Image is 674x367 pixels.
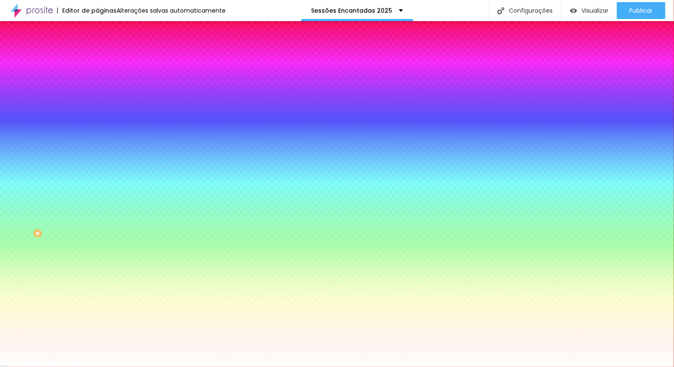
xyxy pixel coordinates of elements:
button: Visualizar [562,2,617,19]
button: Publicar [617,2,666,19]
img: Icone [497,7,505,14]
div: Editor de páginas [57,8,117,14]
span: Publicar [630,7,653,14]
img: view-1.svg [570,7,577,14]
p: Sessões Encantadas 2025 [311,8,393,14]
div: Alterações salvas automaticamente [117,8,226,14]
span: Visualizar [581,7,609,14]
